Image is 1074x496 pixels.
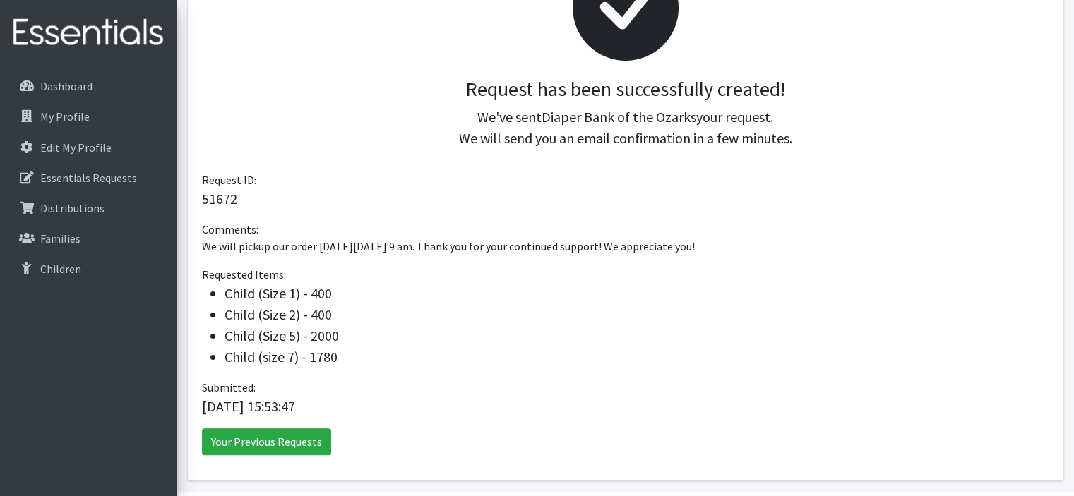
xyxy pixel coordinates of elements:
[202,188,1049,210] p: 51672
[202,222,258,236] span: Comments:
[202,380,256,394] span: Submitted:
[6,164,171,192] a: Essentials Requests
[202,396,1049,417] p: [DATE] 15:53:47
[202,173,256,187] span: Request ID:
[40,171,137,185] p: Essentials Requests
[213,107,1038,149] p: We've sent your request. We will send you an email confirmation in a few minutes.
[6,255,171,283] a: Children
[6,224,171,253] a: Families
[225,304,1049,325] li: Child (Size 2) - 400
[225,283,1049,304] li: Child (Size 1) - 400
[225,346,1049,368] li: Child (size 7) - 1780
[6,133,171,162] a: Edit My Profile
[40,79,93,93] p: Dashboard
[202,238,1049,255] p: We will pickup our order [DATE][DATE] 9 am. Thank you for your continued support! We appreciate you!
[6,9,171,56] img: HumanEssentials
[40,262,81,276] p: Children
[6,194,171,222] a: Distributions
[40,140,112,155] p: Edit My Profile
[542,108,696,126] span: Diaper Bank of the Ozarks
[6,72,171,100] a: Dashboard
[213,78,1038,102] h3: Request has been successfully created!
[40,109,90,123] p: My Profile
[40,201,105,215] p: Distributions
[6,102,171,131] a: My Profile
[202,428,331,455] a: Your Previous Requests
[202,267,286,282] span: Requested Items:
[40,231,80,246] p: Families
[225,325,1049,346] li: Child (Size 5) - 2000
